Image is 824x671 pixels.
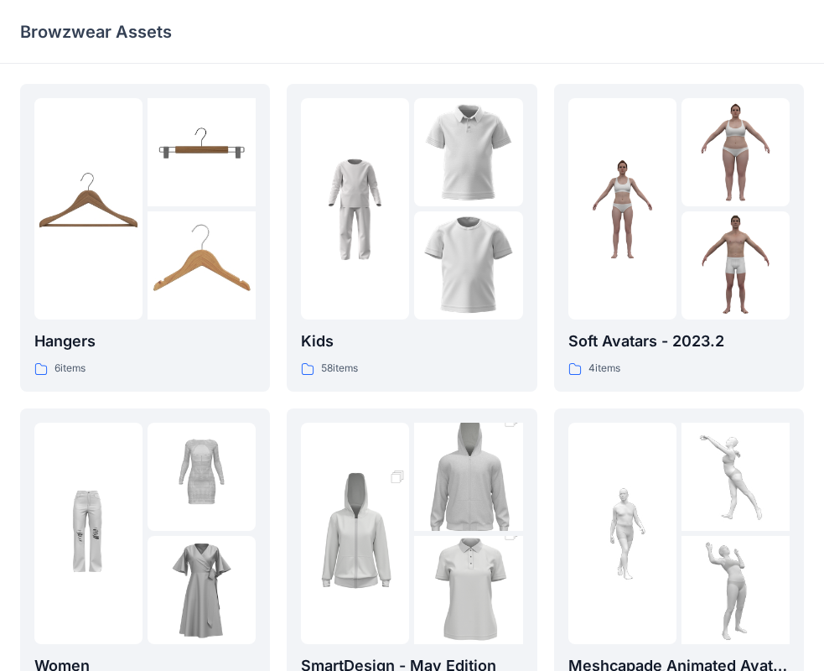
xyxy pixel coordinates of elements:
[414,98,522,206] img: folder 2
[34,479,143,587] img: folder 1
[34,155,143,263] img: folder 1
[287,84,536,392] a: folder 1folder 2folder 3Kids58items
[54,360,86,377] p: 6 items
[568,330,790,353] p: Soft Avatars - 2023.2
[681,536,790,644] img: folder 3
[301,155,409,263] img: folder 1
[148,98,256,206] img: folder 2
[148,536,256,644] img: folder 3
[554,84,804,392] a: folder 1folder 2folder 3Soft Avatars - 2023.24items
[20,84,270,392] a: folder 1folder 2folder 3Hangers6items
[681,211,790,320] img: folder 3
[568,479,676,587] img: folder 1
[588,360,620,377] p: 4 items
[301,330,522,353] p: Kids
[148,423,256,531] img: folder 2
[414,396,522,559] img: folder 2
[148,211,256,320] img: folder 3
[321,360,358,377] p: 58 items
[568,155,676,263] img: folder 1
[34,330,256,353] p: Hangers
[681,423,790,531] img: folder 2
[20,20,172,44] p: Browzwear Assets
[414,211,522,320] img: folder 3
[301,452,409,615] img: folder 1
[681,98,790,206] img: folder 2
